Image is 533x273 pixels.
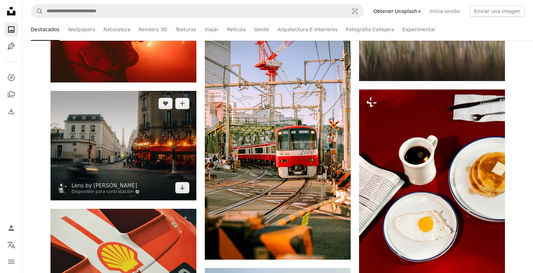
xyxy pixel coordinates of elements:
a: Coche de carreras rojo con rayas blancas y logotipo de concha. [50,254,196,260]
a: Inicio — Unsplash [4,4,18,20]
form: Encuentra imágenes en todo el sitio [31,4,364,18]
button: Buscar en Unsplash [31,5,43,18]
a: Viajar [204,18,218,41]
a: Iniciar sesión / Registrarse [4,221,18,235]
a: Gente [254,18,269,41]
a: Ilustraciones [4,39,18,53]
a: Inicia sesión [426,6,464,17]
a: Torre Eiffel visible desde un café de la calle parisina. [50,142,196,148]
button: Idioma [4,238,18,252]
img: Músico tocando la guitarra eléctrica bajo luces rojas [50,0,196,82]
a: Explorar [4,71,18,85]
a: Lens by [PERSON_NAME] [72,182,140,189]
button: Enviar una imagen [470,6,525,17]
a: Naturaleza [103,18,130,41]
a: Fotografía Callejera [346,18,394,41]
button: Me gusta [158,98,173,109]
a: Disponible para contratación [72,189,140,195]
a: Colecciones [4,87,18,101]
a: Wallpapers [68,18,95,41]
a: Descargar [175,182,189,193]
a: Músico tocando la guitarra eléctrica bajo luces rojas [50,38,196,45]
a: Texturas [176,18,196,41]
img: Ve al perfil de Lens by Benji [58,183,69,194]
a: Experimental [403,18,435,41]
a: Fotos [4,22,18,36]
img: Torre Eiffel visible desde un café de la calle parisina. [50,91,196,200]
a: Película [227,18,245,41]
button: Búsqueda visual [346,5,363,18]
button: Añade a la colección [175,98,189,109]
a: Arquitectura E Interiores [277,18,338,41]
a: Tren rojo y blanco cruzando las vías del tren con grúas. [205,147,351,153]
img: Tren rojo y blanco cruzando las vías del tren con grúas. [205,41,351,260]
a: Renders 3D [139,18,167,41]
button: Menú [4,255,18,269]
a: Obtener Unsplash+ [369,6,426,17]
a: Historial de descargas [4,104,18,118]
a: Desayuno: panqueques, huevo, café y periódico en la mesa roja. [359,196,505,202]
